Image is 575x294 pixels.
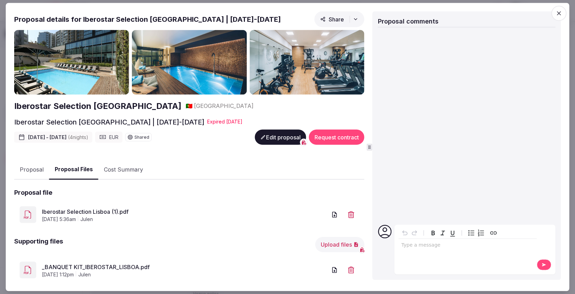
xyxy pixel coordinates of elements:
[14,15,281,24] h2: Proposal details for Iberostar Selection [GEOGRAPHIC_DATA] | [DATE]-[DATE]
[467,228,476,238] button: Bulleted list
[14,188,52,197] h2: Proposal file
[309,130,364,145] button: Request contract
[428,228,438,238] button: Bold
[194,102,254,110] span: [GEOGRAPHIC_DATA]
[14,159,49,180] button: Proposal
[14,117,204,127] h2: Iberostar Selection [GEOGRAPHIC_DATA] | [DATE]-[DATE]
[98,159,149,180] button: Cost Summary
[14,30,129,95] img: Gallery photo 1
[28,134,88,141] span: [DATE] - [DATE]
[399,239,537,253] div: editable markdown
[42,271,74,278] span: [DATE] 1:12pm
[378,18,439,25] span: Proposal comments
[320,16,344,23] span: Share
[438,228,448,238] button: Italic
[315,11,364,27] button: Share
[78,271,91,278] span: julen
[255,130,306,145] button: Edit proposal
[42,207,327,215] a: Iberostar Selection Lisboa (1).pdf
[14,237,63,252] h2: Supporting files
[186,102,193,109] span: 🇵🇹
[476,228,486,238] button: Numbered list
[68,134,88,140] span: ( 4 night s )
[467,228,486,238] div: toggle group
[134,135,149,139] span: Shared
[80,215,93,222] span: julen
[14,100,182,112] a: Iberostar Selection [GEOGRAPHIC_DATA]
[186,102,193,110] button: 🇵🇹
[315,237,364,252] button: Upload files
[207,118,242,125] div: Expire d [DATE]
[49,159,98,180] button: Proposal Files
[42,263,327,271] a: _BANQUET KIT_IBEROSTAR_LISBOA.pdf
[42,215,76,222] span: [DATE] 5:36am
[448,228,458,238] button: Underline
[95,132,123,143] div: EUR
[249,30,364,95] img: Gallery photo 3
[132,30,247,95] img: Gallery photo 2
[489,228,498,238] button: Create link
